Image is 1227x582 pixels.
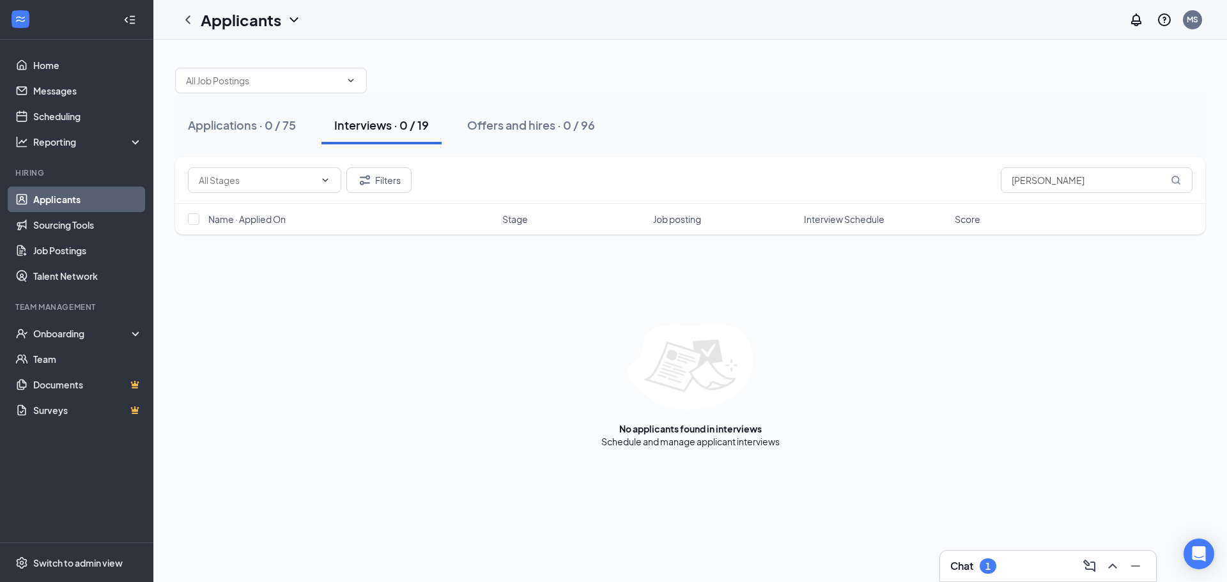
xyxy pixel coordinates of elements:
img: empty-state [628,324,753,410]
svg: Notifications [1129,12,1144,27]
button: Minimize [1125,556,1146,576]
div: Open Intercom Messenger [1184,539,1214,569]
svg: Collapse [123,13,136,26]
svg: Minimize [1128,558,1143,574]
div: Onboarding [33,327,132,340]
a: Scheduling [33,103,143,129]
button: ComposeMessage [1079,556,1100,576]
svg: Settings [15,556,28,569]
a: Messages [33,78,143,103]
span: Job posting [653,213,701,226]
h3: Chat [950,559,973,573]
div: Interviews · 0 / 19 [334,117,429,133]
a: Applicants [33,187,143,212]
svg: Filter [357,172,373,188]
span: Score [955,213,980,226]
div: MS [1187,14,1198,25]
span: Interview Schedule [804,213,884,226]
div: Switch to admin view [33,556,123,569]
div: Applications · 0 / 75 [188,117,296,133]
div: Team Management [15,302,140,312]
svg: ChevronUp [1105,558,1120,574]
svg: ChevronDown [286,12,302,27]
svg: MagnifyingGlass [1171,175,1181,185]
svg: WorkstreamLogo [14,13,27,26]
a: Home [33,52,143,78]
svg: ComposeMessage [1082,558,1097,574]
svg: Analysis [15,135,28,148]
div: Offers and hires · 0 / 96 [467,117,595,133]
svg: ChevronLeft [180,12,196,27]
button: ChevronUp [1102,556,1123,576]
div: No applicants found in interviews [619,422,762,435]
h1: Applicants [201,9,281,31]
a: Job Postings [33,238,143,263]
span: Name · Applied On [208,213,286,226]
input: All Job Postings [186,73,341,88]
div: 1 [985,561,991,572]
button: Filter Filters [346,167,412,193]
svg: ChevronDown [346,75,356,86]
a: SurveysCrown [33,397,143,423]
div: Reporting [33,135,143,148]
a: Sourcing Tools [33,212,143,238]
input: Search in interviews [1001,167,1192,193]
div: Schedule and manage applicant interviews [601,435,780,448]
a: DocumentsCrown [33,372,143,397]
input: All Stages [199,173,315,187]
a: Team [33,346,143,372]
span: Stage [502,213,528,226]
svg: ChevronDown [320,175,330,185]
div: Hiring [15,167,140,178]
svg: UserCheck [15,327,28,340]
svg: QuestionInfo [1157,12,1172,27]
a: Talent Network [33,263,143,289]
